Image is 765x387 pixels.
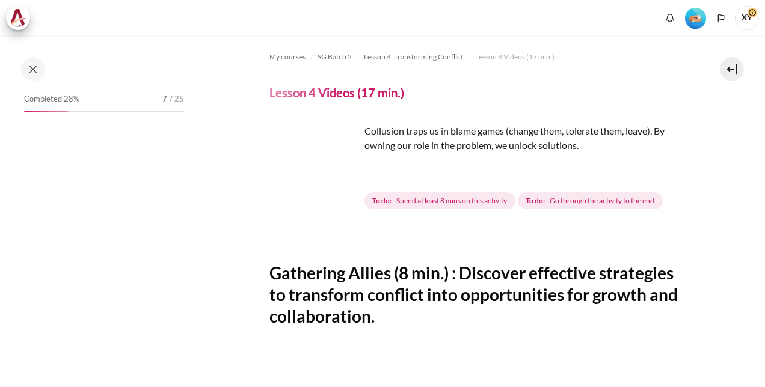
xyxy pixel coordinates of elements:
div: Completion requirements for Lesson 4 Videos (17 min.) [364,190,665,212]
h4: Lesson 4 Videos (17 min.) [269,85,404,100]
a: Lesson 4: Transforming Conflict [364,50,463,64]
div: Level #2 [685,7,706,29]
span: Spend at least 8 mins on this activity [396,195,507,206]
a: SG Batch 2 [318,50,352,64]
div: 28% [24,111,69,112]
button: Languages [712,9,730,27]
a: User menu [735,6,759,30]
span: 7 [162,93,167,105]
img: rer [269,124,360,214]
a: Level #2 [680,7,711,29]
a: Lesson 4 Videos (17 min.) [475,50,555,64]
span: Go through the activity to the end [550,195,654,206]
div: Show notification window with no new notifications [661,9,679,27]
nav: Navigation bar [269,47,680,67]
span: Lesson 4: Transforming Conflict [364,52,463,62]
span: SG Batch 2 [318,52,352,62]
span: XY [735,6,759,30]
a: Architeck Architeck [6,6,36,30]
strong: To do: [526,195,545,206]
span: / 25 [170,93,184,105]
a: My courses [269,50,306,64]
span: Lesson 4 Videos (17 min.) [475,52,555,62]
p: Collusion traps us in blame games (change them, tolerate them, leave). By owning our role in the ... [269,124,680,153]
img: Architeck [10,9,26,27]
h2: Gathering Allies (8 min.) : Discover effective strategies to transform conflict into opportunitie... [269,262,680,328]
img: Level #2 [685,8,706,29]
span: My courses [269,52,306,62]
span: Completed 28% [24,93,79,105]
strong: To do: [372,195,392,206]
